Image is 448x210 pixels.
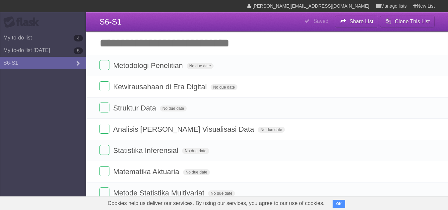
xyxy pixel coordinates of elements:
[258,127,285,133] span: No due date
[74,35,83,41] b: 4
[187,63,214,69] span: No due date
[380,16,435,28] button: Clone This List
[211,84,237,90] span: No due date
[74,47,83,54] b: 5
[99,124,109,134] label: Done
[3,16,43,28] div: Flask
[99,60,109,70] label: Done
[99,187,109,197] label: Done
[182,148,209,154] span: No due date
[160,105,187,111] span: No due date
[335,16,379,28] button: Share List
[113,125,256,133] span: Analisis [PERSON_NAME] Visualisasi Data
[208,190,235,196] span: No due date
[101,197,331,210] span: Cookies help us deliver our services. By using our services, you agree to our use of cookies.
[113,146,180,155] span: Statistika Inferensial
[99,81,109,91] label: Done
[113,83,209,91] span: Kewirausahaan di Era Digital
[313,18,328,24] b: Saved
[333,200,346,208] button: OK
[113,104,158,112] span: Struktur Data
[350,19,373,24] b: Share List
[99,166,109,176] label: Done
[113,61,184,70] span: Metodologi Penelitian
[99,103,109,112] label: Done
[113,189,206,197] span: Metode Statistika Multivariat
[183,169,210,175] span: No due date
[395,19,430,24] b: Clone This List
[99,145,109,155] label: Done
[113,168,181,176] span: Matematika Aktuaria
[99,17,122,26] span: S6-S1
